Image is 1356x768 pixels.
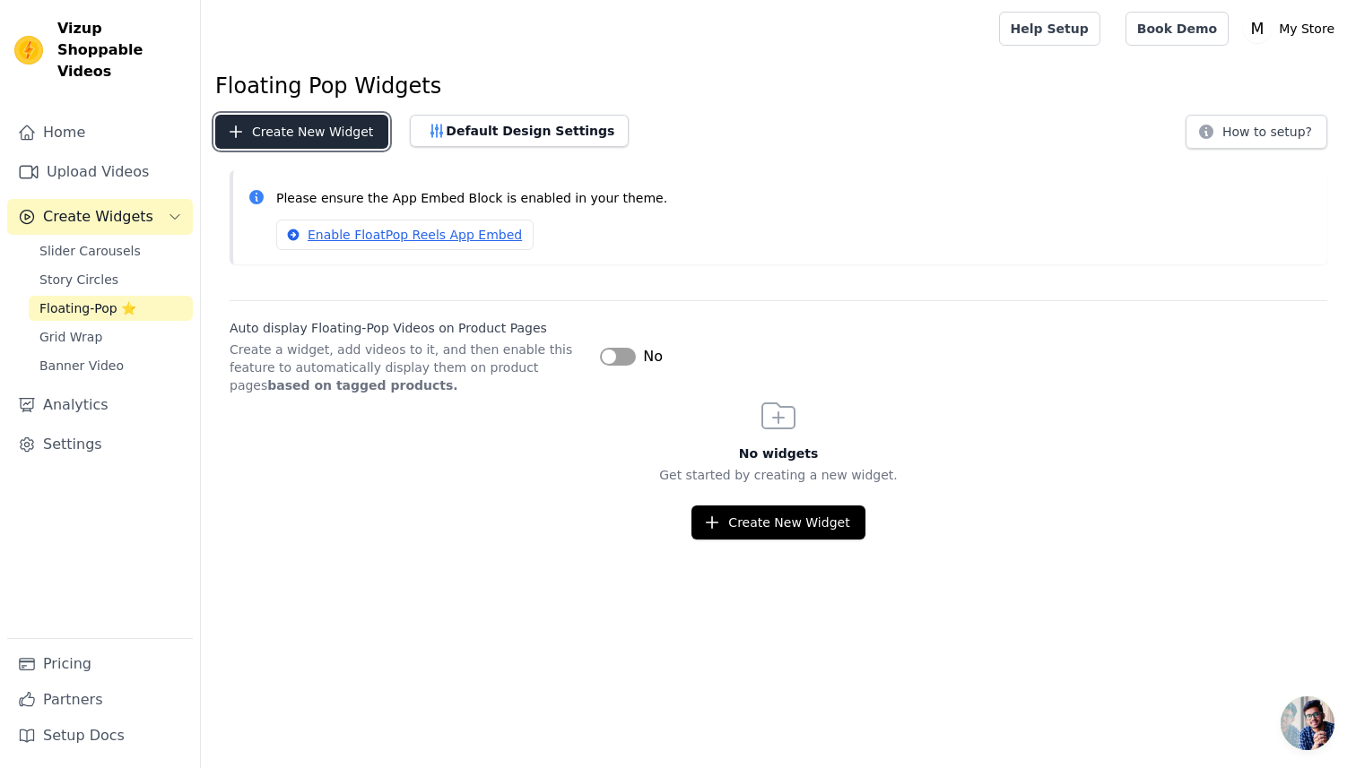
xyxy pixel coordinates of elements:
[7,387,193,423] a: Analytics
[1126,12,1229,46] a: Book Demo
[29,324,193,349] a: Grid Wrap
[7,646,193,682] a: Pricing
[7,682,193,718] a: Partners
[39,357,124,375] span: Banner Video
[39,271,118,289] span: Story Circles
[1251,20,1265,38] text: M
[276,188,1313,209] p: Please ensure the App Embed Block is enabled in your theme.
[7,199,193,235] button: Create Widgets
[600,346,663,367] button: No
[39,328,102,346] span: Grid Wrap
[39,299,136,317] span: Floating-Pop ⭐
[29,353,193,378] a: Banner Video
[7,115,193,151] a: Home
[201,466,1356,484] p: Get started by creating a new widget.
[57,18,186,82] span: Vizup Shoppable Videos
[1281,696,1334,750] a: Open chat
[276,220,534,250] a: Enable FloatPop Reels App Embed
[14,36,43,65] img: Vizup
[39,242,141,260] span: Slider Carousels
[267,378,457,393] strong: based on tagged products.
[29,296,193,321] a: Floating-Pop ⭐
[1243,13,1342,45] button: M My Store
[230,341,586,394] p: Create a widget, add videos to it, and then enable this feature to automatically display them on ...
[43,206,153,228] span: Create Widgets
[29,238,193,263] a: Slider Carousels
[999,12,1100,46] a: Help Setup
[643,346,663,367] span: No
[1186,115,1327,149] button: How to setup?
[410,115,629,147] button: Default Design Settings
[7,427,193,462] a: Settings
[215,115,388,149] button: Create New Widget
[7,718,193,754] a: Setup Docs
[1186,127,1327,144] a: How to setup?
[29,267,193,292] a: Story Circles
[691,505,865,539] button: Create New Widget
[215,72,1342,100] h1: Floating Pop Widgets
[1272,13,1342,45] p: My Store
[201,444,1356,462] h3: No widgets
[230,319,586,337] label: Auto display Floating-Pop Videos on Product Pages
[7,154,193,190] a: Upload Videos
